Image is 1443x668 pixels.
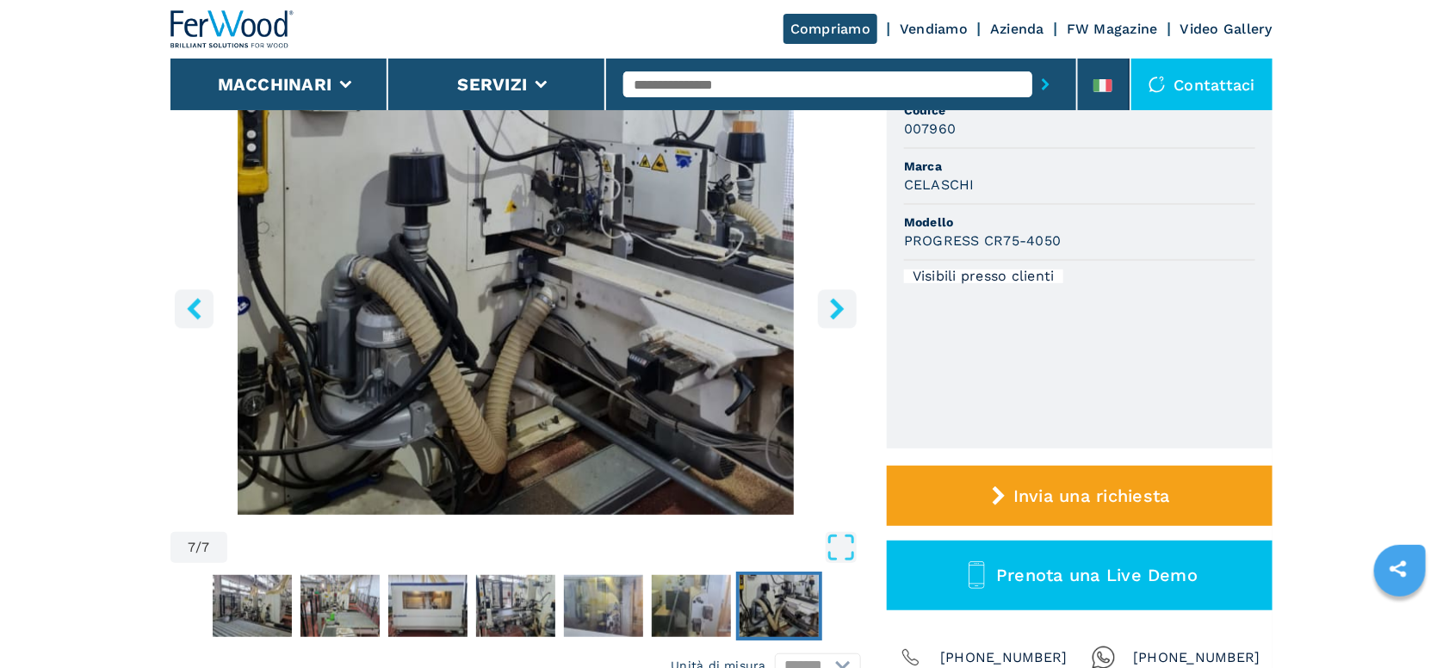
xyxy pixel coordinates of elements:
span: Prenota una Live Demo [996,565,1198,585]
button: submit-button [1032,65,1059,104]
img: 871bc7cb9d5a2437fa775f9b91e66207 [476,575,555,637]
img: 764777b08a7ad54471652526d3160516 [300,575,380,637]
button: right-button [818,289,857,328]
div: Go to Slide 7 [170,97,861,515]
img: Ferwood [170,10,294,48]
button: Go to Slide 7 [736,572,822,640]
span: Modello [904,213,1255,231]
div: Visibili presso clienti [904,269,1063,283]
a: Compriamo [783,14,877,44]
button: Go to Slide 5 [560,572,647,640]
h3: PROGRESS CR75-4050 [904,231,1062,251]
span: Invia una richiesta [1013,486,1170,506]
img: c6869c8aea062815685d41d4ad2dfe3c [213,575,292,637]
button: Macchinari [218,74,332,95]
button: Invia una richiesta [887,466,1273,526]
a: Video Gallery [1180,21,1273,37]
button: Go to Slide 2 [297,572,383,640]
img: Contattaci [1149,76,1166,93]
button: Go to Slide 6 [648,572,734,640]
span: 7 [202,541,210,554]
span: Marca [904,158,1255,175]
a: FW Magazine [1067,21,1158,37]
a: Azienda [990,21,1044,37]
img: Squadratrice Doppia CELASCHI PROGRESS CR75-4050 [170,97,861,515]
a: sharethis [1377,547,1420,591]
nav: Thumbnail Navigation [170,572,861,640]
h3: 007960 [904,119,957,139]
img: 417dadea2271e499a235031fe1dd01db [564,575,643,637]
img: 73493a043895a76e7b9f659025752dfb [388,575,468,637]
iframe: Chat [1370,591,1430,655]
button: Open Fullscreen [232,532,857,563]
h3: CELASCHI [904,175,975,195]
a: Vendiamo [900,21,968,37]
span: / [195,541,201,554]
div: Contattaci [1131,59,1273,110]
span: 7 [188,541,195,554]
img: 1ca0821e672b62a00ef9a04423c7d2fe [652,575,731,637]
button: Go to Slide 4 [473,572,559,640]
button: Go to Slide 3 [385,572,471,640]
img: d86cc54c53fb3636215e6eb292f10f08 [740,575,819,637]
span: Codice [904,102,1255,119]
button: Servizi [457,74,527,95]
button: Go to Slide 1 [209,572,295,640]
button: Prenota una Live Demo [887,541,1273,610]
button: left-button [175,289,214,328]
